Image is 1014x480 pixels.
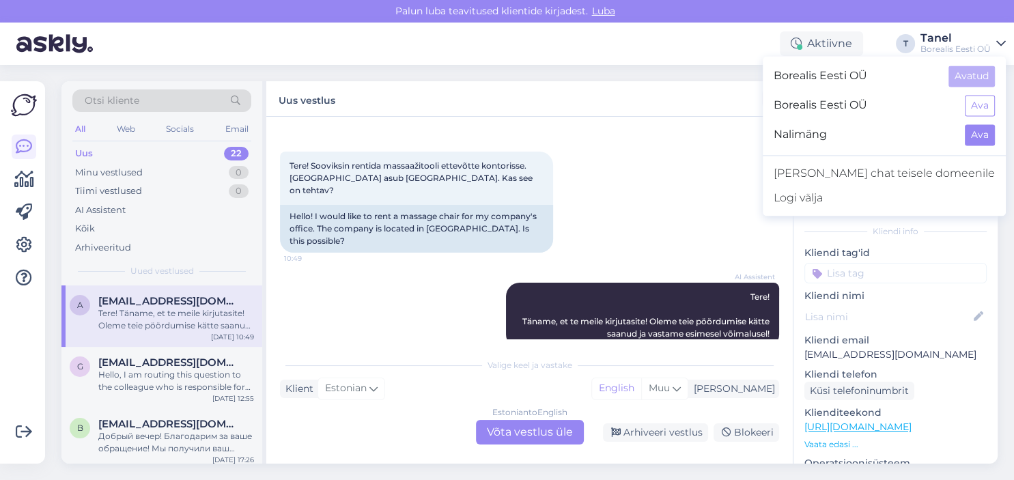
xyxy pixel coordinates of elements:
[805,309,971,324] input: Lisa nimi
[75,203,126,217] div: AI Assistent
[212,455,254,465] div: [DATE] 17:26
[592,378,641,399] div: English
[75,222,95,236] div: Kõik
[920,33,991,44] div: Tanel
[98,307,254,332] div: Tere! Täname, et te meile kirjutasite! Oleme teie pöördumise kätte saanud ja vastame esimesel või...
[965,124,995,145] button: Ava
[212,393,254,404] div: [DATE] 12:55
[77,423,83,433] span: b
[714,423,779,442] div: Blokeeri
[163,120,197,138] div: Socials
[75,241,131,255] div: Arhiveeritud
[75,166,143,180] div: Minu vestlused
[98,369,254,393] div: Hello, I am routing this question to the colleague who is responsible for this topic. The reply m...
[114,120,138,138] div: Web
[804,421,912,433] a: [URL][DOMAIN_NAME]
[279,89,335,108] label: Uus vestlus
[920,44,991,55] div: Borealis Eesti OÜ
[229,166,249,180] div: 0
[804,225,987,238] div: Kliendi info
[763,161,1006,186] a: [PERSON_NAME] chat teisele domeenile
[77,361,83,371] span: g
[774,124,954,145] span: Nalimäng
[965,95,995,116] button: Ava
[211,332,254,342] div: [DATE] 10:49
[920,33,1006,55] a: TanelBorealis Eesti OÜ
[476,420,584,444] div: Võta vestlus üle
[780,31,863,56] div: Aktiivne
[11,92,37,118] img: Askly Logo
[85,94,139,108] span: Otsi kliente
[130,265,194,277] span: Uued vestlused
[724,272,775,282] span: AI Assistent
[948,66,995,87] button: Avatud
[804,333,987,348] p: Kliendi email
[688,382,775,396] div: [PERSON_NAME]
[229,184,249,198] div: 0
[98,430,254,455] div: Добрый вечер! Благодарим за ваше обращение! Мы получили ваш запрос и передадим его коллеге, котор...
[280,359,779,371] div: Valige keel ja vastake
[75,184,142,198] div: Tiimi vestlused
[223,120,251,138] div: Email
[603,423,708,442] div: Arhiveeri vestlus
[804,246,987,260] p: Kliendi tag'id
[588,5,619,17] span: Luba
[804,263,987,283] input: Lisa tag
[774,66,938,87] span: Borealis Eesti OÜ
[763,186,1006,210] div: Logi välja
[804,406,987,420] p: Klienditeekond
[280,382,313,396] div: Klient
[284,253,335,264] span: 10:49
[290,160,535,195] span: Tere! Sooviksin rentida massaažitooli ettevõtte kontorisse. [GEOGRAPHIC_DATA] asub [GEOGRAPHIC_DA...
[492,406,567,419] div: Estonian to English
[774,95,954,116] span: Borealis Eesti OÜ
[804,438,987,451] p: Vaata edasi ...
[896,34,915,53] div: T
[280,205,553,253] div: Hello! I would like to rent a massage chair for my company's office. The company is located in [G...
[804,367,987,382] p: Kliendi telefon
[224,147,249,160] div: 22
[804,289,987,303] p: Kliendi nimi
[325,381,367,396] span: Estonian
[98,295,240,307] span: arxtrans@gmail.com
[804,348,987,362] p: [EMAIL_ADDRESS][DOMAIN_NAME]
[72,120,88,138] div: All
[762,91,795,106] div: Klient
[75,147,93,160] div: Uus
[804,456,987,470] p: Operatsioonisüsteem
[649,382,670,394] span: Muu
[77,300,83,310] span: a
[98,418,240,430] span: baibolov_agibay@mail.ru
[804,382,914,400] div: Küsi telefoninumbrit
[98,356,240,369] span: gzevspero@gmail.com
